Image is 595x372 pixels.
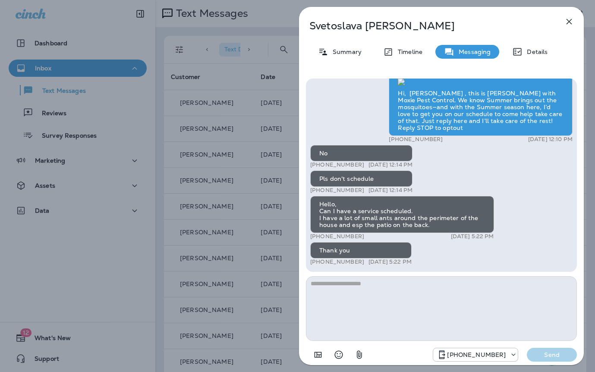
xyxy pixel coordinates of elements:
p: Details [523,48,548,55]
p: [DATE] 5:22 PM [368,259,412,265]
div: +1 (817) 482-3792 [433,350,518,360]
button: Add in a premade template [309,346,327,363]
p: Svetoslava [PERSON_NAME] [309,20,545,32]
p: [PHONE_NUMBER] [389,136,443,143]
div: No [310,145,412,161]
p: Messaging [454,48,491,55]
div: Hello, Can I have a service scheduled. I have a lot of small ants around the perimeter of the hou... [310,196,494,233]
p: Summary [328,48,362,55]
p: [PHONE_NUMBER] [310,161,364,168]
p: [DATE] 12:10 PM [528,136,573,143]
p: [PHONE_NUMBER] [447,351,506,358]
div: Pls don't schedule [310,170,412,187]
p: [PHONE_NUMBER] [310,259,364,265]
p: Timeline [394,48,422,55]
p: [PHONE_NUMBER] [310,187,364,194]
p: [DATE] 12:14 PM [368,187,412,194]
img: twilio-download [398,79,405,85]
button: Select an emoji [330,346,347,363]
div: Hi, [PERSON_NAME] , this is [PERSON_NAME] with Moxie Pest Control. We know Summer brings out the ... [389,73,573,136]
div: Thank you [310,242,412,259]
p: [PHONE_NUMBER] [310,233,364,240]
p: [DATE] 12:14 PM [368,161,412,168]
p: [DATE] 5:22 PM [451,233,494,240]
